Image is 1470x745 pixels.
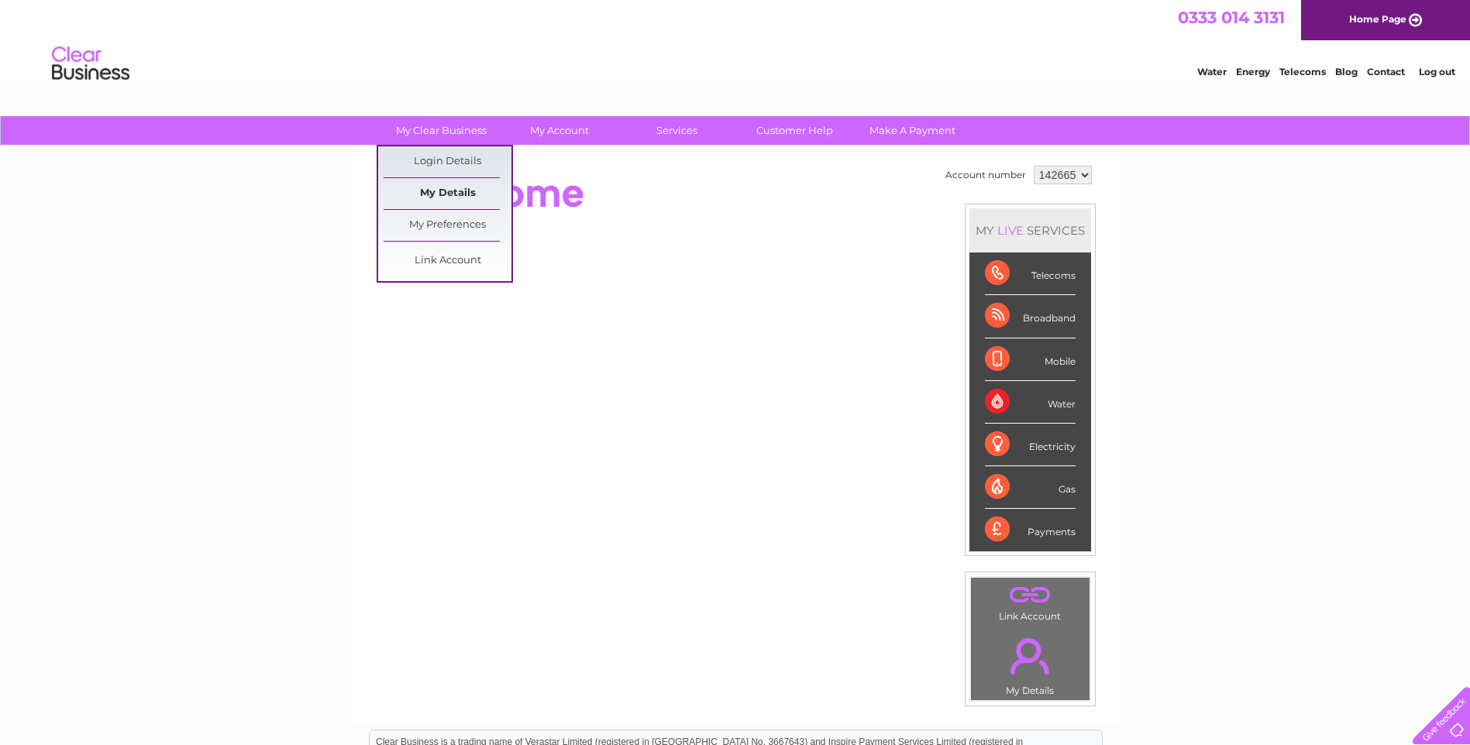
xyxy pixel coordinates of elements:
[985,381,1076,424] div: Water
[384,178,511,209] a: My Details
[985,424,1076,466] div: Electricity
[985,252,1076,295] div: Telecoms
[942,162,1030,188] td: Account number
[1178,8,1285,27] a: 0333 014 3131
[970,625,1090,701] td: My Details
[1419,66,1455,77] a: Log out
[1197,66,1227,77] a: Water
[994,223,1027,238] div: LIVE
[495,116,623,145] a: My Account
[731,116,859,145] a: Customer Help
[1236,66,1270,77] a: Energy
[985,338,1076,381] div: Mobile
[51,40,130,88] img: logo.png
[975,629,1086,683] a: .
[985,295,1076,338] div: Broadband
[985,466,1076,509] div: Gas
[1279,66,1326,77] a: Telecoms
[384,146,511,177] a: Login Details
[985,509,1076,551] div: Payments
[384,210,511,241] a: My Preferences
[970,577,1090,626] td: Link Account
[849,116,976,145] a: Make A Payment
[1335,66,1358,77] a: Blog
[613,116,741,145] a: Services
[975,582,1086,609] a: .
[377,116,505,145] a: My Clear Business
[370,9,1102,75] div: Clear Business is a trading name of Verastar Limited (registered in [GEOGRAPHIC_DATA] No. 3667643...
[1367,66,1405,77] a: Contact
[969,208,1091,252] div: MY SERVICES
[384,245,511,276] a: Link Account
